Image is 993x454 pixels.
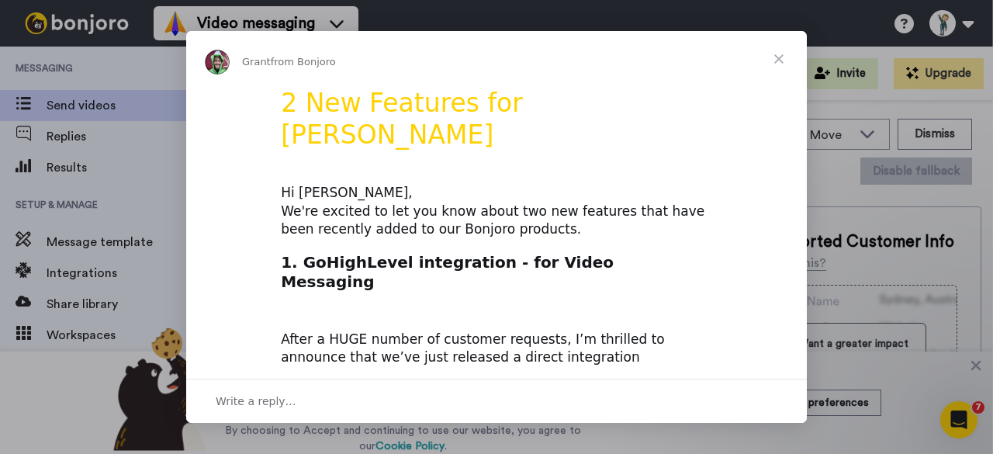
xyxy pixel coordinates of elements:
[242,56,271,68] span: Grant
[205,50,230,75] img: Profile image for Grant
[281,252,712,300] h2: 1. GoHighLevel integration - for Video Messaging
[281,88,712,161] h1: 2 New Features for [PERSON_NAME]
[281,312,712,386] div: After a HUGE number of customer requests, I’m thrilled to announce that we’ve just released a dir...
[216,391,296,411] span: Write a reply…
[271,56,336,68] span: from Bonjoro
[186,379,807,423] div: Open conversation and reply
[281,184,712,239] div: Hi [PERSON_NAME], We're excited to let you know about two new features that have been recently ad...
[751,31,807,87] span: Close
